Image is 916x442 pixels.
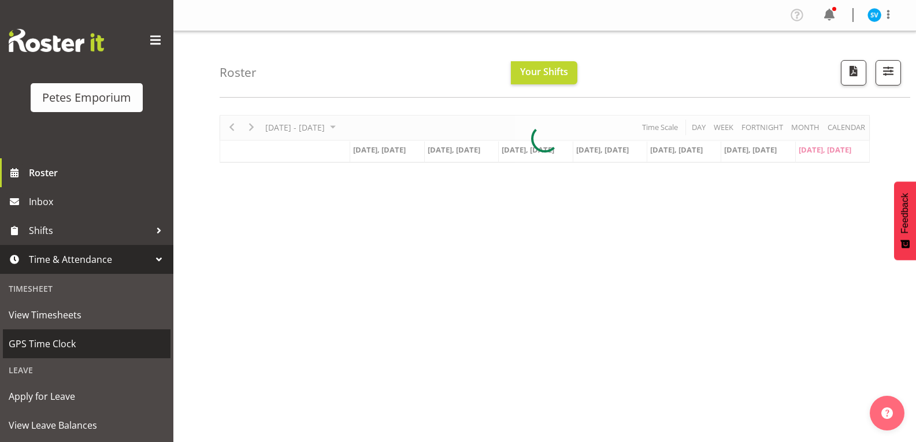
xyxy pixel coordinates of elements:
span: View Leave Balances [9,417,165,434]
button: Your Shifts [511,61,577,84]
span: Feedback [900,193,910,233]
a: View Leave Balances [3,411,170,440]
button: Feedback - Show survey [894,181,916,260]
h4: Roster [220,66,257,79]
span: Shifts [29,222,150,239]
span: Your Shifts [520,65,568,78]
span: Apply for Leave [9,388,165,405]
span: View Timesheets [9,306,165,324]
button: Filter Shifts [876,60,901,86]
span: GPS Time Clock [9,335,165,352]
a: GPS Time Clock [3,329,170,358]
a: Apply for Leave [3,382,170,411]
img: help-xxl-2.png [881,407,893,419]
a: View Timesheets [3,300,170,329]
img: Rosterit website logo [9,29,104,52]
img: sasha-vandervalk6911.jpg [867,8,881,22]
div: Timesheet [3,277,170,300]
div: Leave [3,358,170,382]
span: Time & Attendance [29,251,150,268]
span: Inbox [29,193,168,210]
span: Roster [29,164,168,181]
button: Download a PDF of the roster according to the set date range. [841,60,866,86]
div: Petes Emporium [42,89,131,106]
